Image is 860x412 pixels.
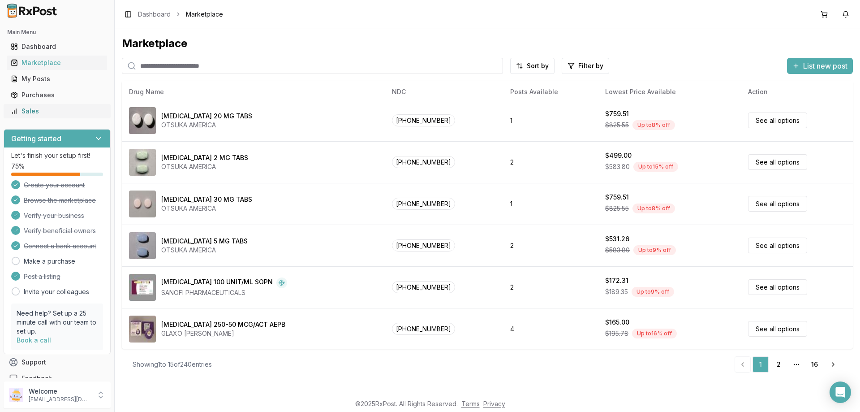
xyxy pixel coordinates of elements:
a: Purchases [7,87,107,103]
h2: Main Menu [7,29,107,36]
div: My Posts [11,74,103,83]
div: $759.51 [605,109,629,118]
a: Dashboard [138,10,171,19]
div: $759.51 [605,193,629,202]
th: Action [741,81,853,103]
a: Invite your colleagues [24,287,89,296]
div: [MEDICAL_DATA] 250-50 MCG/ACT AEPB [161,320,285,329]
td: 2 [503,141,598,183]
div: Showing 1 to 15 of 240 entries [133,360,212,369]
span: [PHONE_NUMBER] [392,114,455,126]
p: Welcome [29,387,91,396]
span: $583.80 [605,246,630,255]
img: Abilify 20 MG TABS [129,107,156,134]
div: [MEDICAL_DATA] 30 MG TABS [161,195,252,204]
p: Need help? Set up a 25 minute call with our team to set up. [17,309,98,336]
span: 75 % [11,162,25,171]
th: NDC [385,81,503,103]
span: List new post [803,61,847,71]
a: 16 [806,356,822,373]
span: $195.78 [605,329,628,338]
div: $499.00 [605,151,632,160]
th: Posts Available [503,81,598,103]
td: 2 [503,225,598,266]
a: 1 [752,356,769,373]
a: My Posts [7,71,107,87]
nav: pagination [735,356,842,373]
span: Feedback [21,374,52,383]
td: 4 [503,308,598,350]
a: See all options [748,321,807,337]
div: Up to 9 % off [632,287,674,297]
div: OTSUKA AMERICA [161,204,252,213]
div: OTSUKA AMERICA [161,162,248,171]
div: $165.00 [605,318,629,327]
span: $189.35 [605,287,628,296]
h3: Getting started [11,133,61,144]
span: [PHONE_NUMBER] [392,198,455,210]
a: Dashboard [7,39,107,55]
button: Filter by [562,58,609,74]
span: [PHONE_NUMBER] [392,239,455,252]
img: RxPost Logo [4,4,61,18]
span: Connect a bank account [24,242,96,251]
div: $531.26 [605,234,629,243]
span: [PHONE_NUMBER] [392,281,455,293]
a: 2 [770,356,787,373]
div: SANOFI PHARMACEUTICALS [161,288,287,297]
button: Dashboard [4,39,111,54]
div: Up to 8 % off [632,204,675,213]
img: Abilify 30 MG TABS [129,191,156,217]
span: [PHONE_NUMBER] [392,156,455,168]
div: Up to 16 % off [632,329,677,338]
img: Abilify 5 MG TABS [129,232,156,259]
p: Let's finish your setup first! [11,151,103,160]
span: Verify beneficial owners [24,226,96,235]
div: $172.31 [605,276,628,285]
div: Dashboard [11,42,103,51]
div: OTSUKA AMERICA [161,246,248,255]
th: Lowest Price Available [598,81,741,103]
a: See all options [748,238,807,253]
td: 1 [503,100,598,141]
a: List new post [787,62,853,71]
div: Up to 8 % off [632,120,675,130]
span: Create your account [24,181,85,190]
nav: breadcrumb [138,10,223,19]
span: Verify your business [24,211,84,220]
div: GLAXO [PERSON_NAME] [161,329,285,338]
button: List new post [787,58,853,74]
span: [PHONE_NUMBER] [392,323,455,335]
a: Sales [7,103,107,119]
div: Up to 9 % off [633,245,676,255]
button: Sort by [510,58,555,74]
span: Filter by [578,61,603,70]
th: Drug Name [122,81,385,103]
div: Up to 15 % off [633,162,678,172]
div: [MEDICAL_DATA] 100 UNIT/ML SOPN [161,278,273,288]
p: [EMAIL_ADDRESS][DOMAIN_NAME] [29,396,91,403]
span: Browse the marketplace [24,196,96,205]
a: Book a call [17,336,51,344]
td: 2 [503,266,598,308]
a: See all options [748,196,807,212]
div: [MEDICAL_DATA] 20 MG TABS [161,112,252,121]
button: Marketplace [4,56,111,70]
a: See all options [748,279,807,295]
span: Sort by [527,61,549,70]
img: User avatar [9,388,23,402]
a: Go to next page [824,356,842,373]
span: $825.55 [605,204,629,213]
img: Advair Diskus 250-50 MCG/ACT AEPB [129,316,156,343]
img: Abilify 2 MG TABS [129,149,156,176]
div: Open Intercom Messenger [830,382,851,403]
a: Terms [461,400,480,408]
td: 1 [503,183,598,225]
div: Marketplace [122,36,853,51]
div: Marketplace [11,58,103,67]
button: Purchases [4,88,111,102]
a: Make a purchase [24,257,75,266]
a: Marketplace [7,55,107,71]
button: Sales [4,104,111,118]
span: Marketplace [186,10,223,19]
